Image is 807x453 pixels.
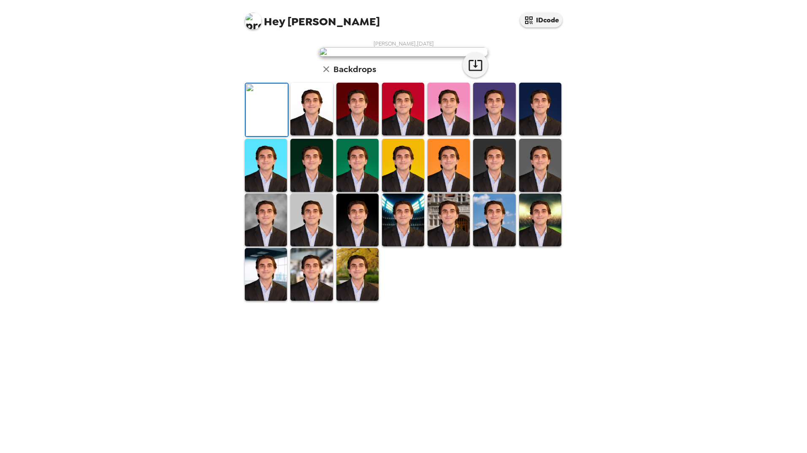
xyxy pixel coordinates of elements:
[246,84,288,136] img: Original
[264,14,285,29] span: Hey
[245,13,262,30] img: profile pic
[374,40,434,47] span: [PERSON_NAME] , [DATE]
[520,13,562,27] button: IDcode
[319,47,488,57] img: user
[245,8,380,27] span: [PERSON_NAME]
[333,62,376,76] h6: Backdrops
